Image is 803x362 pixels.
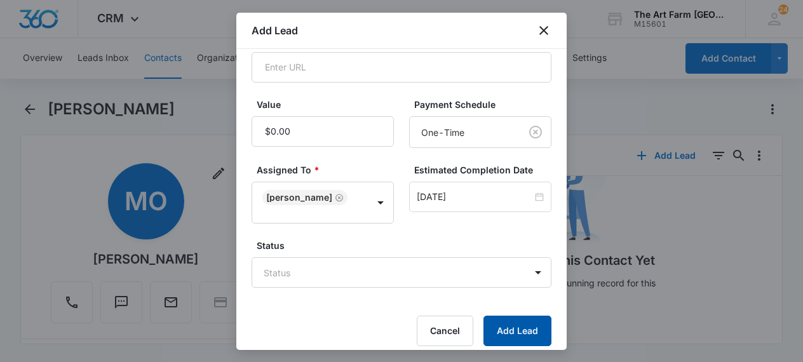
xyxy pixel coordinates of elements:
label: Assigned To [257,163,399,177]
label: Payment Schedule [414,98,557,111]
button: close [536,23,551,38]
label: Estimated Completion Date [414,163,557,177]
input: Nov 15, 2025 [417,190,532,204]
label: Value [257,98,399,111]
h1: Add Lead [252,23,298,38]
div: Remove Gabby Sachs [332,193,344,202]
div: [PERSON_NAME] [266,193,332,202]
button: Cancel [417,316,473,346]
label: Status [257,239,557,252]
button: Add Lead [483,316,551,346]
input: Enter URL [252,52,551,83]
button: Clear [525,122,546,142]
input: Value [252,116,394,147]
